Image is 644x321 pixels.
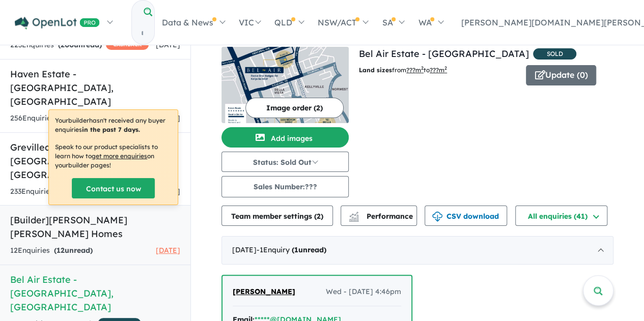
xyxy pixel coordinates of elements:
p: Speak to our product specialists to learn how to on your builder pages ! [55,142,172,170]
div: 12 Enquir ies [10,245,93,257]
h5: Grevillea Grove Estate - [GEOGRAPHIC_DATA] , [GEOGRAPHIC_DATA] [10,140,180,182]
span: 2 [317,212,321,221]
div: [DATE] [221,236,613,265]
div: 256 Enquir ies [10,112,148,125]
img: download icon [432,212,442,222]
p: Your builder hasn't received any buyer enquiries [55,116,172,134]
span: [DATE] [156,246,180,255]
span: SOLD [533,48,576,60]
a: Contact us now [72,178,155,198]
button: Image order (2) [245,98,344,118]
a: Data & News [155,5,232,40]
strong: ( unread) [292,245,326,254]
u: ???m [430,66,447,74]
div: 233 Enquir ies [10,186,150,198]
span: 1 [294,245,298,254]
h5: Haven Estate - [GEOGRAPHIC_DATA] , [GEOGRAPHIC_DATA] [10,67,180,108]
sup: 2 [444,65,447,71]
u: ??? m [406,66,424,74]
h5: Bel Air Estate - [GEOGRAPHIC_DATA] , [GEOGRAPHIC_DATA] [10,273,180,314]
a: SA [375,5,411,40]
a: Bel Air Estate - [GEOGRAPHIC_DATA] [359,48,529,60]
a: NSW/ACT [311,5,375,40]
button: Add images [221,127,349,148]
a: VIC [232,5,267,40]
a: QLD [267,5,311,40]
button: Team member settings (2) [221,206,333,226]
button: Update (0) [526,65,596,85]
button: Performance [341,206,417,226]
u: get more enquiries [92,152,147,160]
b: Land sizes [359,66,392,74]
span: [DATE] [156,40,180,49]
span: 200 [61,40,74,49]
b: in the past 7 days. [82,126,140,133]
span: Wed - [DATE] 4:46pm [326,286,401,298]
span: - 1 Enquir y [257,245,326,254]
sup: 2 [421,65,424,71]
button: All enquiries (41) [515,206,607,226]
span: to [424,66,447,74]
a: [PERSON_NAME] [233,286,295,298]
img: line-chart.svg [349,212,358,217]
span: 12 [57,246,65,255]
img: Bel Air Estate - Kellyville [221,47,349,123]
span: [PERSON_NAME] [233,287,295,296]
strong: ( unread) [54,246,93,255]
button: Sales Number:??? [221,176,349,197]
p: from [359,65,518,75]
span: Performance [350,212,413,221]
button: Status: Sold Out [221,152,349,172]
a: WA [411,5,450,40]
button: CSV download [425,206,507,226]
strong: ( unread) [58,40,102,49]
h5: [Builder] [PERSON_NAME] [PERSON_NAME] Homes [10,213,180,241]
input: Try estate name, suburb, builder or developer [132,22,152,44]
img: bar-chart.svg [349,215,359,221]
img: Openlot PRO Logo White [15,17,100,30]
